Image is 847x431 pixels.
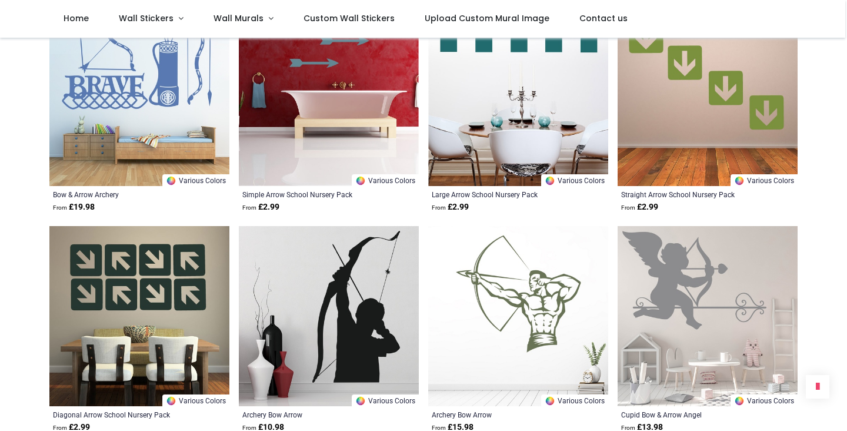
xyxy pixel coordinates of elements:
img: Color Wheel [545,175,555,186]
a: Various Colors [162,394,229,406]
a: Various Colors [352,394,419,406]
span: From [53,204,67,211]
strong: £ 19.98 [53,201,95,213]
img: Cupid Bow & Arrow Angel Wall Sticker [618,226,798,406]
img: Archery Bow Arrow Wall Sticker - Mod5 [428,226,608,406]
span: From [432,425,446,431]
a: Various Colors [731,394,798,406]
span: Home [64,12,89,24]
span: From [242,204,256,211]
span: Wall Murals [214,12,264,24]
span: From [242,425,256,431]
strong: £ 2.99 [432,201,469,213]
img: Diagonal Arrow School Nursery Wall Sticker Pack [49,226,229,406]
a: Various Colors [541,174,608,186]
a: Archery Bow Arrow [242,410,381,419]
a: Diagonal Arrow School Nursery Pack [53,410,191,419]
span: Contact us [579,12,628,24]
span: Upload Custom Mural Image [425,12,549,24]
img: Color Wheel [355,396,366,406]
img: Bow & Arrow Archery Wall Sticker [49,6,229,186]
img: Large Arrow School Nursery Wall Sticker Pack [428,6,608,186]
img: Color Wheel [355,175,366,186]
img: Archery Bow Arrow Wall Sticker - Mod6 [239,226,419,406]
a: Bow & Arrow Archery [53,190,191,199]
span: From [53,425,67,431]
span: From [621,204,635,211]
a: Various Colors [352,174,419,186]
img: Color Wheel [734,175,745,186]
img: Straight Arrow School Nursery Wall Sticker Pack [618,6,798,186]
span: Wall Stickers [119,12,174,24]
strong: £ 2.99 [621,201,658,213]
a: Archery Bow Arrow [432,410,570,419]
a: Straight Arrow School Nursery Pack [621,190,759,199]
a: Large Arrow School Nursery Pack [432,190,570,199]
a: Various Colors [162,174,229,186]
a: Various Colors [541,394,608,406]
img: Color Wheel [545,396,555,406]
span: Custom Wall Stickers [304,12,395,24]
a: Cupid Bow & Arrow Angel [621,410,759,419]
strong: £ 2.99 [242,201,279,213]
a: Various Colors [731,174,798,186]
img: Color Wheel [166,175,176,186]
span: From [621,425,635,431]
img: Color Wheel [166,396,176,406]
a: Simple Arrow School Nursery Pack [242,190,381,199]
img: Color Wheel [734,396,745,406]
img: Simple Arrow School Nursery Wall Sticker Pack [239,6,419,186]
span: From [432,204,446,211]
